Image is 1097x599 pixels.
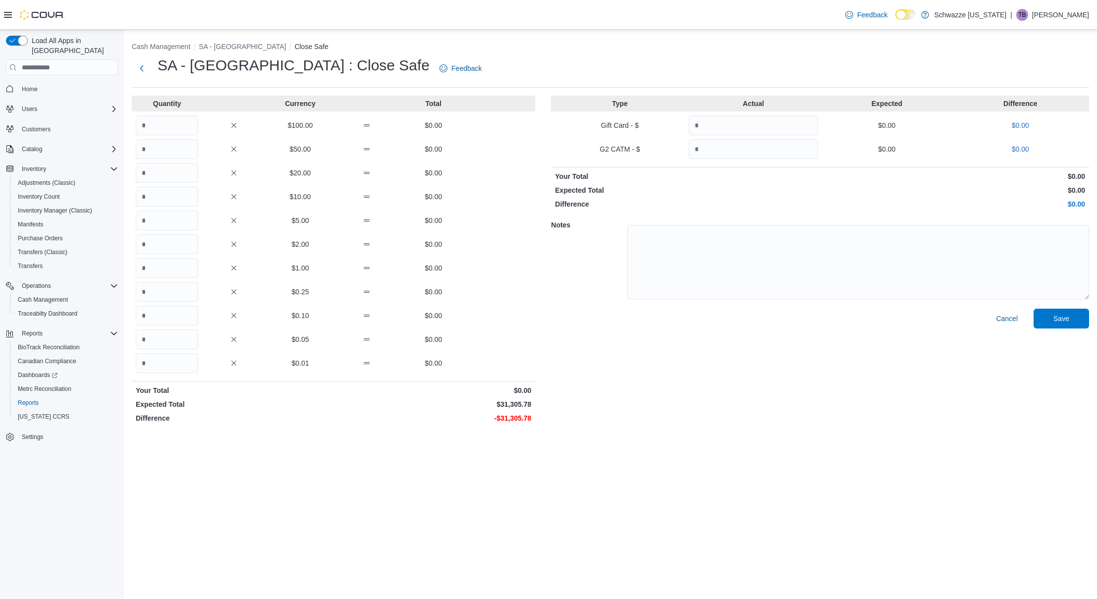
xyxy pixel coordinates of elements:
[18,310,77,318] span: Traceabilty Dashboard
[18,413,69,421] span: [US_STATE] CCRS
[10,204,122,218] button: Inventory Manager (Classic)
[14,369,61,381] a: Dashboards
[269,263,331,273] p: $1.00
[14,383,118,395] span: Metrc Reconciliation
[132,58,152,78] button: Next
[136,413,331,423] p: Difference
[14,355,118,367] span: Canadian Compliance
[335,413,531,423] p: -$31,305.78
[402,263,465,273] p: $0.00
[14,294,72,306] a: Cash Management
[822,171,1085,181] p: $0.00
[269,120,331,130] p: $100.00
[18,82,118,95] span: Home
[2,122,122,136] button: Customers
[14,411,118,423] span: Washington CCRS
[18,163,50,175] button: Inventory
[822,185,1085,195] p: $0.00
[551,215,625,235] h5: Notes
[18,371,57,379] span: Dashboards
[18,327,118,339] span: Reports
[136,258,198,278] input: Quantity
[10,293,122,307] button: Cash Management
[1053,314,1069,324] span: Save
[2,327,122,340] button: Reports
[14,397,43,409] a: Reports
[335,385,531,395] p: $0.00
[895,9,916,20] input: Dark Mode
[934,9,1006,21] p: Schwazze [US_STATE]
[10,354,122,368] button: Canadian Compliance
[555,199,818,209] p: Difference
[22,329,43,337] span: Reports
[269,144,331,154] p: $50.00
[14,383,75,395] a: Metrc Reconciliation
[956,120,1085,130] p: $0.00
[14,308,118,320] span: Traceabilty Dashboard
[822,199,1085,209] p: $0.00
[14,246,118,258] span: Transfers (Classic)
[10,340,122,354] button: BioTrack Reconciliation
[14,191,64,203] a: Inventory Count
[18,123,55,135] a: Customers
[555,120,684,130] p: Gift Card - $
[14,260,118,272] span: Transfers
[136,353,198,373] input: Quantity
[22,433,43,441] span: Settings
[555,185,818,195] p: Expected Total
[841,5,891,25] a: Feedback
[136,187,198,207] input: Quantity
[6,77,118,470] nav: Complex example
[2,142,122,156] button: Catalog
[136,139,198,159] input: Quantity
[22,165,46,173] span: Inventory
[199,43,286,51] button: SA - [GEOGRAPHIC_DATA]
[18,431,47,443] a: Settings
[10,307,122,321] button: Traceabilty Dashboard
[20,10,64,20] img: Cova
[14,218,118,230] span: Manifests
[10,396,122,410] button: Reports
[14,232,67,244] a: Purchase Orders
[14,246,71,258] a: Transfers (Classic)
[14,341,84,353] a: BioTrack Reconciliation
[136,211,198,230] input: Quantity
[956,144,1085,154] p: $0.00
[689,99,818,109] p: Actual
[956,99,1085,109] p: Difference
[10,382,122,396] button: Metrc Reconciliation
[132,43,190,51] button: Cash Management
[136,282,198,302] input: Quantity
[136,99,198,109] p: Quantity
[22,125,51,133] span: Customers
[857,10,887,20] span: Feedback
[18,399,39,407] span: Reports
[294,43,328,51] button: Close Safe
[2,430,122,444] button: Settings
[402,168,465,178] p: $0.00
[22,145,42,153] span: Catalog
[18,385,71,393] span: Metrc Reconciliation
[14,308,81,320] a: Traceabilty Dashboard
[18,143,46,155] button: Catalog
[402,311,465,321] p: $0.00
[18,83,42,95] a: Home
[10,218,122,231] button: Manifests
[18,431,118,443] span: Settings
[436,58,486,78] a: Feedback
[18,296,68,304] span: Cash Management
[14,218,47,230] a: Manifests
[822,99,951,109] p: Expected
[14,191,118,203] span: Inventory Count
[402,239,465,249] p: $0.00
[555,171,818,181] p: Your Total
[451,63,482,73] span: Feedback
[269,358,331,368] p: $0.01
[18,103,118,115] span: Users
[10,245,122,259] button: Transfers (Classic)
[22,85,38,93] span: Home
[136,115,198,135] input: Quantity
[136,234,198,254] input: Quantity
[822,144,951,154] p: $0.00
[10,176,122,190] button: Adjustments (Classic)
